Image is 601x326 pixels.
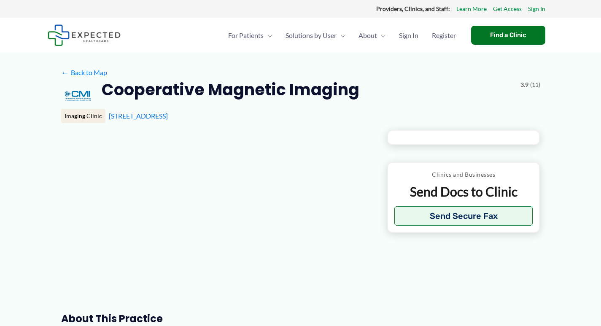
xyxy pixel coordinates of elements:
[530,79,540,90] span: (11)
[399,21,418,50] span: Sign In
[425,21,463,50] a: Register
[358,21,377,50] span: About
[337,21,345,50] span: Menu Toggle
[456,3,487,14] a: Learn More
[48,24,121,46] img: Expected Healthcare Logo - side, dark font, small
[394,206,533,226] button: Send Secure Fax
[493,3,522,14] a: Get Access
[394,183,533,200] p: Send Docs to Clinic
[221,21,463,50] nav: Primary Site Navigation
[109,112,168,120] a: [STREET_ADDRESS]
[61,68,69,76] span: ←
[392,21,425,50] a: Sign In
[376,5,450,12] strong: Providers, Clinics, and Staff:
[61,312,374,325] h3: About this practice
[221,21,279,50] a: For PatientsMenu Toggle
[432,21,456,50] span: Register
[61,66,107,79] a: ←Back to Map
[520,79,528,90] span: 3.9
[286,21,337,50] span: Solutions by User
[264,21,272,50] span: Menu Toggle
[279,21,352,50] a: Solutions by UserMenu Toggle
[394,169,533,180] p: Clinics and Businesses
[102,79,359,100] h2: Cooperative Magnetic Imaging
[228,21,264,50] span: For Patients
[528,3,545,14] a: Sign In
[471,26,545,45] a: Find a Clinic
[352,21,392,50] a: AboutMenu Toggle
[61,109,105,123] div: Imaging Clinic
[377,21,385,50] span: Menu Toggle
